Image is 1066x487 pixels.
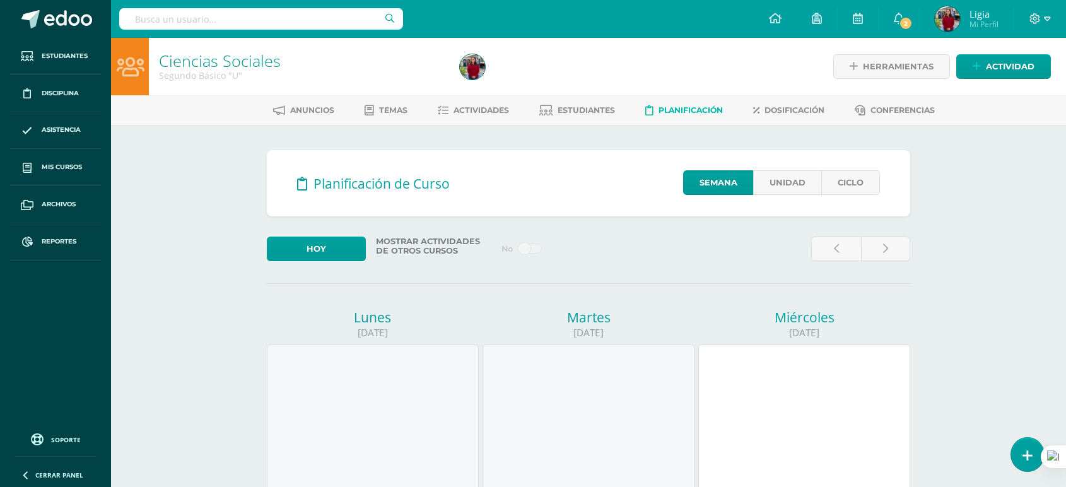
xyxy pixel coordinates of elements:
a: Dosificación [753,100,824,120]
span: Anuncios [290,105,334,115]
a: Anuncios [273,100,334,120]
span: Estudiantes [558,105,615,115]
a: Reportes [10,223,101,261]
label: Mostrar actividades de otros cursos [371,237,493,255]
span: Reportes [42,237,76,247]
a: Soporte [15,430,96,447]
div: Miércoles [698,308,910,326]
span: Temas [379,105,407,115]
span: Actividad [986,55,1034,78]
a: Conferencias [855,100,935,120]
span: Archivos [42,199,76,209]
a: Planificación [645,100,723,120]
a: Asistencia [10,112,101,150]
div: [DATE] [698,326,910,339]
span: Planificación de Curso [313,175,450,192]
a: Unidad [753,170,821,195]
span: Mi Perfil [969,19,999,30]
a: Disciplina [10,75,101,112]
img: e66938ea6f53d621eb85b78bb3ab8b81.png [935,6,960,32]
input: Busca un usuario... [119,8,403,30]
img: e66938ea6f53d621eb85b78bb3ab8b81.png [460,54,485,79]
div: Martes [483,308,694,326]
span: 2 [899,16,913,30]
a: Mis cursos [10,149,101,186]
a: Ciclo [821,170,880,195]
span: Asistencia [42,125,81,135]
h1: Ciencias Sociales [159,52,445,69]
a: Estudiantes [539,100,615,120]
a: Actividades [438,100,509,120]
span: Actividades [454,105,509,115]
a: Herramientas [833,54,950,79]
div: [DATE] [267,326,479,339]
a: Temas [365,100,407,120]
a: Estudiantes [10,38,101,75]
a: Semana [683,170,753,195]
div: Segundo Básico 'U' [159,69,445,81]
span: Cerrar panel [35,471,83,479]
span: Mis cursos [42,162,82,172]
span: Planificación [659,105,723,115]
div: [DATE] [483,326,694,339]
span: Soporte [51,435,81,444]
span: Estudiantes [42,51,88,61]
span: Dosificación [764,105,824,115]
a: Ciencias Sociales [159,50,281,71]
a: Archivos [10,186,101,223]
span: Ligia [969,8,999,20]
a: Actividad [956,54,1051,79]
span: Conferencias [870,105,935,115]
span: Disciplina [42,88,79,98]
a: Hoy [267,237,366,261]
div: Lunes [267,308,479,326]
span: Herramientas [863,55,934,78]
